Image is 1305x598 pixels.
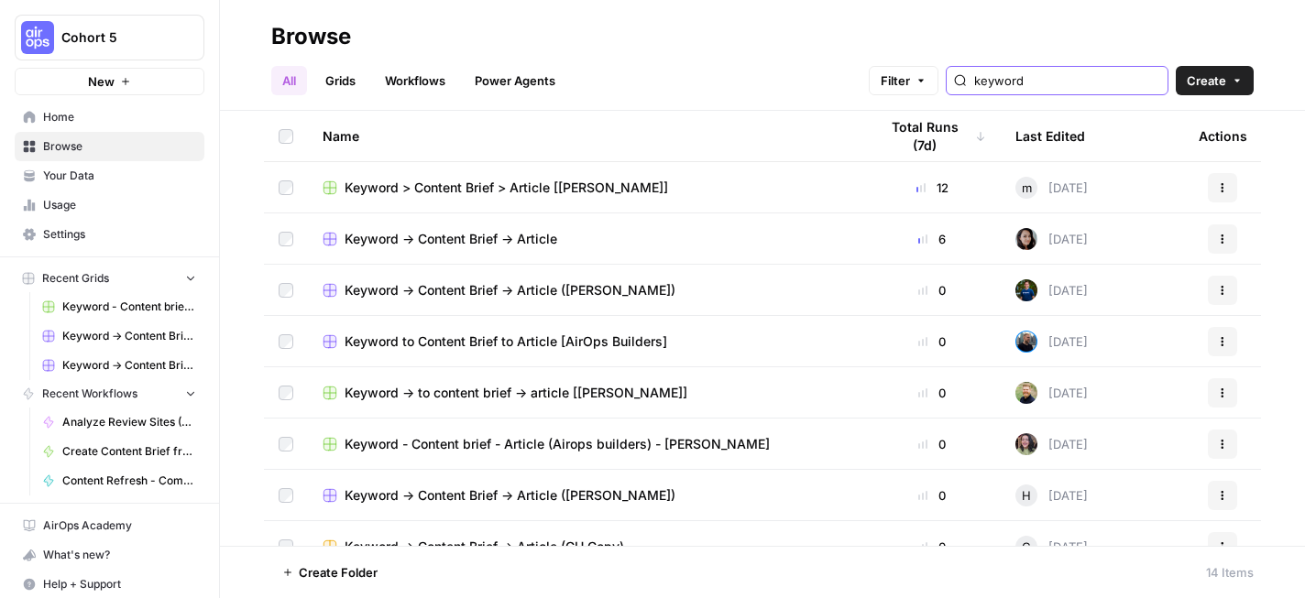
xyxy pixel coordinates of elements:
a: Your Data [15,161,204,190]
a: Keyword to Content Brief to Article [AirOps Builders] [323,332,849,351]
a: Content Refresh - Competitive Gap Analysis (Deepshikha) [34,466,204,495]
span: Recent Workflows [42,386,137,402]
img: c90o7e1ao61rpt1hezbmgbk45k81 [1015,382,1037,404]
div: 0 [878,281,986,299]
div: 0 [878,435,986,453]
span: Keyword -> Content Brief -> Article (CH Copy) [345,538,624,556]
button: Create Folder [271,558,389,587]
a: Analyze Review Sites (Deepshikha) [34,408,204,437]
span: Keyword to Content Brief to Article [AirOps Builders] [345,332,667,351]
button: New [15,68,204,95]
span: Help + Support [43,576,196,593]
span: Recent Grids [42,270,109,287]
button: Workspace: Cohort 5 [15,15,204,60]
div: Last Edited [1015,111,1085,161]
span: m [1022,179,1032,197]
div: 6 [878,230,986,248]
span: Keyword -> to content brief -> article [[PERSON_NAME]] [345,384,687,402]
div: [DATE] [1015,484,1088,506]
span: Keyword -> Content Brief -> Article ([PERSON_NAME]) [62,357,196,374]
a: Keyword -> to content brief -> article [[PERSON_NAME]] [323,384,849,402]
div: 0 [878,486,986,505]
a: Keyword -> Content Brief -> Article [34,321,204,351]
div: 12 [878,179,986,197]
div: 0 [878,332,986,351]
img: Cohort 5 Logo [21,21,54,54]
span: C [1022,538,1031,556]
div: [DATE] [1015,536,1088,558]
a: Keyword -> Content Brief -> Article ([PERSON_NAME]) [34,351,204,380]
div: What's new? [16,541,203,569]
span: Create Content Brief from Keyword (Neighbor - [PERSON_NAME] [62,443,196,460]
span: Create Folder [299,563,378,582]
a: Home [15,103,204,132]
input: Search [974,71,1160,90]
div: [DATE] [1015,177,1088,199]
span: Browse [43,138,196,155]
span: Filter [881,71,910,90]
span: Keyword - Content brief - Article (Airops builders) - [PERSON_NAME] [62,299,196,315]
span: Home [43,109,196,125]
button: Filter [869,66,938,95]
button: Recent Workflows [15,380,204,408]
span: Keyword > Content Brief > Article [[PERSON_NAME]] [345,179,668,197]
div: [DATE] [1015,279,1088,301]
div: 0 [878,384,986,402]
div: [DATE] [1015,228,1088,250]
div: Browse [271,22,351,51]
span: AirOps Academy [43,517,196,534]
span: H [1022,486,1031,505]
img: e6jku8bei7w65twbz9tngar3gsjq [1015,433,1037,455]
div: 14 Items [1206,563,1254,582]
a: Keyword -> Content Brief -> Article (CH Copy) [323,538,849,556]
a: Usage [15,190,204,220]
span: Content Refresh - Competitive Gap Analysis (Deepshikha) [62,473,196,489]
a: Power Agents [464,66,566,95]
a: Keyword -> Content Brief -> Article ([PERSON_NAME]) [323,486,849,505]
div: Actions [1199,111,1247,161]
span: Your Data [43,168,196,184]
button: Recent Grids [15,265,204,292]
a: AirOps Academy [15,511,204,540]
span: Analyze Review Sites (Deepshikha) [62,414,196,430]
a: Browse [15,132,204,161]
a: Keyword - Content brief - Article (Airops builders) - [PERSON_NAME] [323,435,849,453]
img: 68soq3pkptmntqpesssmmm5ejrlv [1015,279,1037,301]
a: Settings [15,220,204,249]
div: [DATE] [1015,331,1088,353]
a: Keyword -> Content Brief -> Article ([PERSON_NAME]) [323,281,849,299]
a: Keyword -> Content Brief -> Article [323,230,849,248]
img: 0od0somutai3rosqwdkhgswflu93 [1015,228,1037,250]
div: [DATE] [1015,433,1088,455]
img: 9mp1gxtafqtgstq2vrz2nihqsoj8 [1015,331,1037,353]
span: New [88,72,115,91]
a: Keyword > Content Brief > Article [[PERSON_NAME]] [323,179,849,197]
span: Keyword - Content brief - Article (Airops builders) - [PERSON_NAME] [345,435,770,453]
span: Settings [43,226,196,243]
span: Cohort 5 [61,28,172,47]
div: 0 [878,538,986,556]
a: Create Content Brief from Keyword (Neighbor - [PERSON_NAME] [34,437,204,466]
span: Keyword -> Content Brief -> Article [62,328,196,344]
span: Keyword -> Content Brief -> Article ([PERSON_NAME]) [345,486,675,505]
a: Keyword - Content brief - Article (Airops builders) - [PERSON_NAME] [34,292,204,321]
a: Grids [314,66,367,95]
span: Usage [43,197,196,213]
button: What's new? [15,540,204,570]
span: Create [1187,71,1226,90]
div: Total Runs (7d) [878,111,986,161]
span: Keyword -> Content Brief -> Article ([PERSON_NAME]) [345,281,675,299]
div: Name [323,111,849,161]
a: Workflows [374,66,456,95]
button: Create [1176,66,1254,95]
a: All [271,66,307,95]
span: Keyword -> Content Brief -> Article [345,230,557,248]
div: [DATE] [1015,382,1088,404]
